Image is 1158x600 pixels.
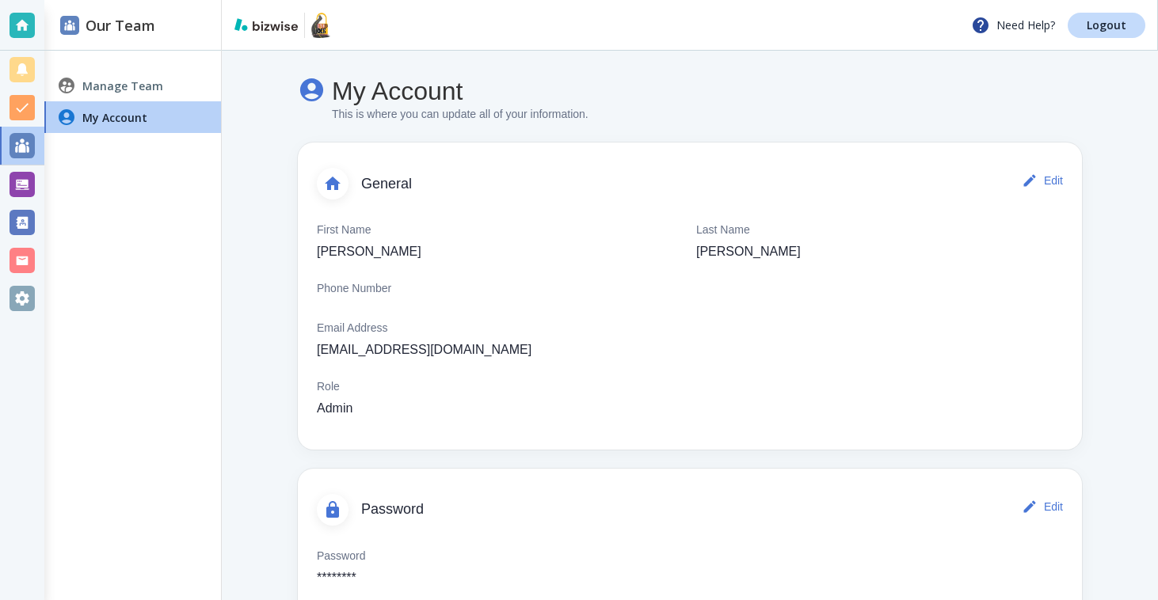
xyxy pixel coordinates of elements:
p: Logout [1087,20,1126,31]
button: Edit [1019,165,1069,196]
p: Need Help? [971,16,1055,35]
h4: Manage Team [82,78,163,94]
a: Manage Team [44,70,221,101]
h2: Our Team [60,15,155,36]
img: bizwise [234,18,298,31]
p: Phone Number [317,280,391,298]
a: Logout [1068,13,1145,38]
p: [PERSON_NAME] [317,242,421,261]
p: [PERSON_NAME] [696,242,801,261]
a: My Account [44,101,221,133]
p: Email Address [317,320,387,337]
p: [EMAIL_ADDRESS][DOMAIN_NAME] [317,340,531,359]
h4: My Account [82,109,147,126]
img: It’s a Lock [311,13,330,38]
span: Password [361,501,1019,518]
p: This is where you can update all of your information. [332,106,589,123]
button: Edit [1019,491,1069,522]
p: Role [317,378,340,396]
h4: My Account [332,76,589,106]
p: Last Name [696,222,750,239]
p: Password [317,548,365,565]
p: Admin [317,399,352,418]
img: DashboardSidebarTeams.svg [60,16,79,35]
span: General [361,176,1019,193]
p: First Name [317,222,371,239]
